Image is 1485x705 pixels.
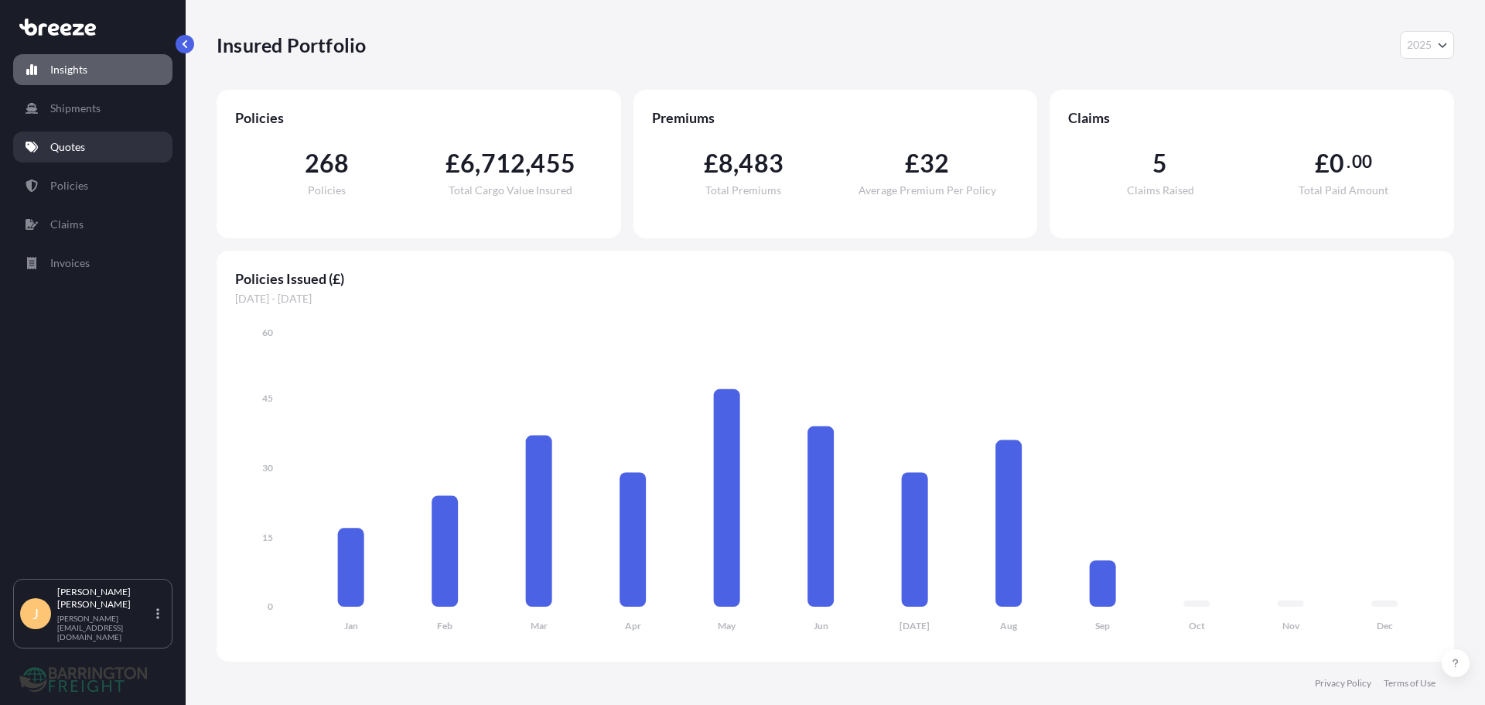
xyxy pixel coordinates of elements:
span: 5 [1152,151,1167,176]
tspan: Mar [531,620,548,631]
span: , [475,151,480,176]
tspan: 15 [262,532,273,543]
span: Total Cargo Value Insured [449,185,572,196]
p: [PERSON_NAME][EMAIL_ADDRESS][DOMAIN_NAME] [57,614,153,642]
tspan: May [718,620,736,631]
tspan: Jun [814,620,828,631]
span: £ [905,151,920,176]
p: Quotes [50,139,85,155]
tspan: Sep [1095,620,1110,631]
span: Average Premium Per Policy [859,185,996,196]
span: £ [445,151,460,176]
span: Policies [308,185,346,196]
p: [PERSON_NAME] [PERSON_NAME] [57,586,153,611]
span: 455 [531,151,575,176]
span: . [1347,156,1350,168]
span: 483 [739,151,783,176]
span: 0 [1330,151,1344,176]
tspan: 0 [268,601,273,612]
tspan: 60 [262,327,273,338]
p: Insured Portfolio [217,33,366,57]
span: 8 [719,151,733,176]
tspan: Apr [625,620,641,631]
tspan: Feb [437,620,452,631]
span: Claims Raised [1127,185,1194,196]
a: Terms of Use [1384,677,1435,690]
p: Insights [50,62,87,77]
span: 268 [305,151,350,176]
tspan: Dec [1377,620,1393,631]
span: , [525,151,531,176]
img: organization-logo [19,667,147,692]
span: 32 [920,151,949,176]
a: Quotes [13,132,172,163]
span: 712 [481,151,526,176]
a: Claims [13,209,172,240]
a: Invoices [13,248,172,279]
tspan: Jan [344,620,358,631]
tspan: Oct [1189,620,1205,631]
span: , [733,151,739,176]
span: £ [704,151,719,176]
span: Claims [1068,108,1435,127]
span: Total Premiums [705,185,781,196]
span: Policies Issued (£) [235,269,1435,288]
span: Premiums [652,108,1019,127]
button: Year Selector [1400,31,1454,59]
a: Privacy Policy [1315,677,1371,690]
tspan: 45 [262,392,273,404]
span: 2025 [1407,37,1432,53]
p: Shipments [50,101,101,116]
a: Policies [13,170,172,201]
span: 6 [460,151,475,176]
tspan: Nov [1282,620,1300,631]
p: Invoices [50,255,90,271]
a: Insights [13,54,172,85]
tspan: Aug [1000,620,1018,631]
p: Claims [50,217,84,232]
tspan: [DATE] [900,620,930,631]
p: Policies [50,178,88,193]
span: Policies [235,108,603,127]
span: [DATE] - [DATE] [235,291,1435,306]
span: Total Paid Amount [1299,185,1388,196]
span: 00 [1352,156,1372,168]
a: Shipments [13,93,172,124]
span: J [32,606,39,621]
span: £ [1315,151,1330,176]
tspan: 30 [262,462,273,474]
